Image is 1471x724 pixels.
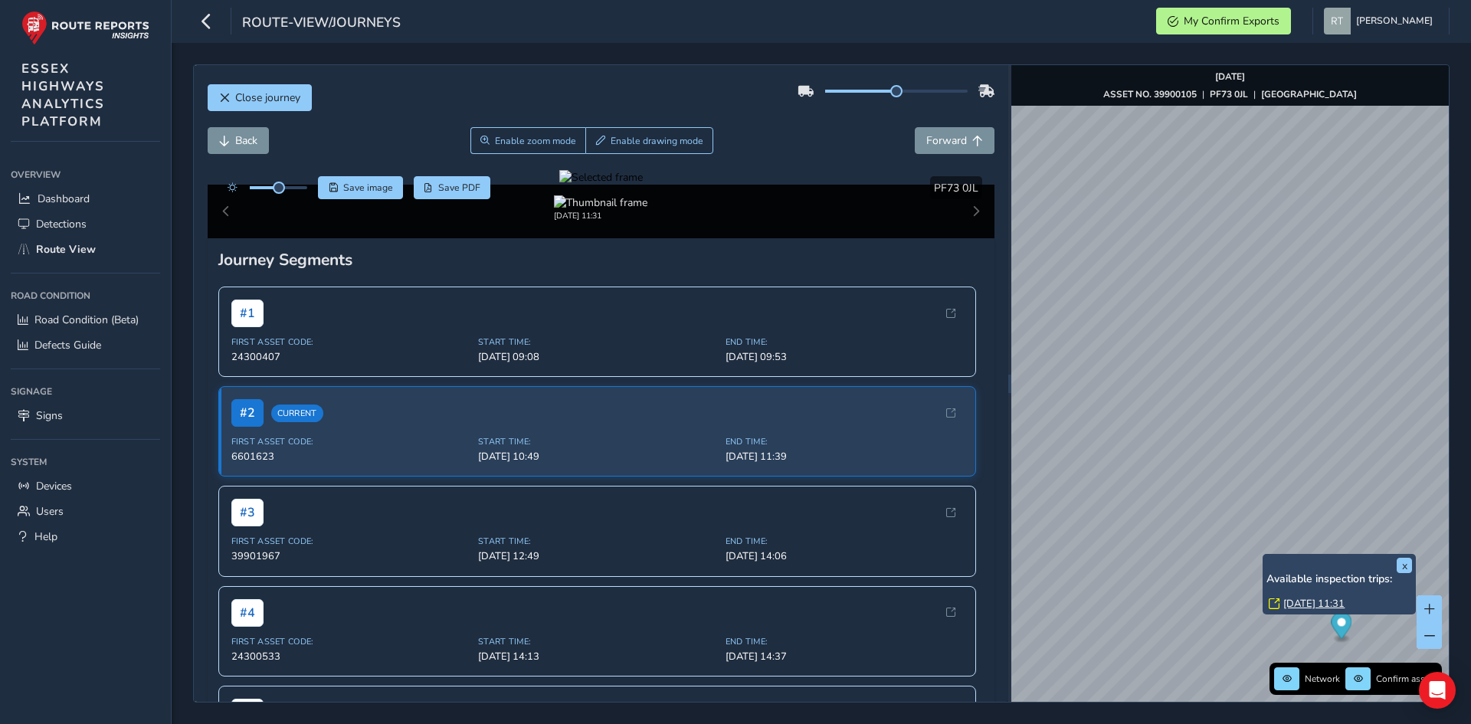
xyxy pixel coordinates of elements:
[1324,8,1438,34] button: [PERSON_NAME]
[1283,597,1345,611] a: [DATE] 11:31
[495,135,576,147] span: Enable zoom mode
[554,195,647,210] img: Thumbnail frame
[1376,673,1437,685] span: Confirm assets
[478,450,716,464] span: [DATE] 10:49
[38,192,90,206] span: Dashboard
[231,350,470,364] span: 24300407
[11,163,160,186] div: Overview
[21,11,149,45] img: rr logo
[11,237,160,262] a: Route View
[231,436,470,447] span: First Asset Code:
[36,504,64,519] span: Users
[1156,8,1291,34] button: My Confirm Exports
[1103,88,1197,100] strong: ASSET NO. 39900105
[915,127,994,154] button: Forward
[11,333,160,358] a: Defects Guide
[11,524,160,549] a: Help
[11,473,160,499] a: Devices
[1266,573,1412,586] h6: Available inspection trips:
[1210,88,1248,100] strong: PF73 0JL
[218,249,984,270] div: Journey Segments
[1324,8,1351,34] img: diamond-layout
[343,182,393,194] span: Save image
[554,210,647,221] div: [DATE] 11:31
[34,338,101,352] span: Defects Guide
[11,403,160,428] a: Signs
[235,133,257,148] span: Back
[1305,673,1340,685] span: Network
[11,450,160,473] div: System
[478,549,716,563] span: [DATE] 12:49
[726,336,964,348] span: End Time:
[438,182,480,194] span: Save PDF
[726,650,964,663] span: [DATE] 14:37
[36,479,72,493] span: Devices
[478,636,716,647] span: Start Time:
[231,300,264,327] span: # 1
[11,186,160,211] a: Dashboard
[231,650,470,663] span: 24300533
[34,313,139,327] span: Road Condition (Beta)
[726,350,964,364] span: [DATE] 09:53
[11,284,160,307] div: Road Condition
[1419,672,1456,709] div: Open Intercom Messenger
[11,380,160,403] div: Signage
[926,133,967,148] span: Forward
[242,13,401,34] span: route-view/journeys
[478,650,716,663] span: [DATE] 14:13
[271,405,323,422] span: Current
[235,90,300,105] span: Close journey
[36,217,87,231] span: Detections
[1356,8,1433,34] span: [PERSON_NAME]
[1397,558,1412,573] button: x
[231,499,264,526] span: # 3
[318,176,403,199] button: Save
[934,181,978,195] span: PF73 0JL
[726,436,964,447] span: End Time:
[11,307,160,333] a: Road Condition (Beta)
[478,536,716,547] span: Start Time:
[36,242,96,257] span: Route View
[726,536,964,547] span: End Time:
[208,84,312,111] button: Close journey
[478,336,716,348] span: Start Time:
[478,350,716,364] span: [DATE] 09:08
[726,450,964,464] span: [DATE] 11:39
[1331,612,1351,644] div: Map marker
[478,436,716,447] span: Start Time:
[34,529,57,544] span: Help
[1103,88,1357,100] div: | |
[208,127,269,154] button: Back
[726,549,964,563] span: [DATE] 14:06
[726,636,964,647] span: End Time:
[231,599,264,627] span: # 4
[11,499,160,524] a: Users
[611,135,703,147] span: Enable drawing mode
[11,211,160,237] a: Detections
[231,536,470,547] span: First Asset Code:
[1215,70,1245,83] strong: [DATE]
[231,636,470,647] span: First Asset Code:
[470,127,586,154] button: Zoom
[231,450,470,464] span: 6601623
[1184,14,1279,28] span: My Confirm Exports
[231,336,470,348] span: First Asset Code:
[1261,88,1357,100] strong: [GEOGRAPHIC_DATA]
[231,549,470,563] span: 39901967
[414,176,491,199] button: PDF
[585,127,713,154] button: Draw
[36,408,63,423] span: Signs
[231,399,264,427] span: # 2
[21,60,105,130] span: ESSEX HIGHWAYS ANALYTICS PLATFORM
